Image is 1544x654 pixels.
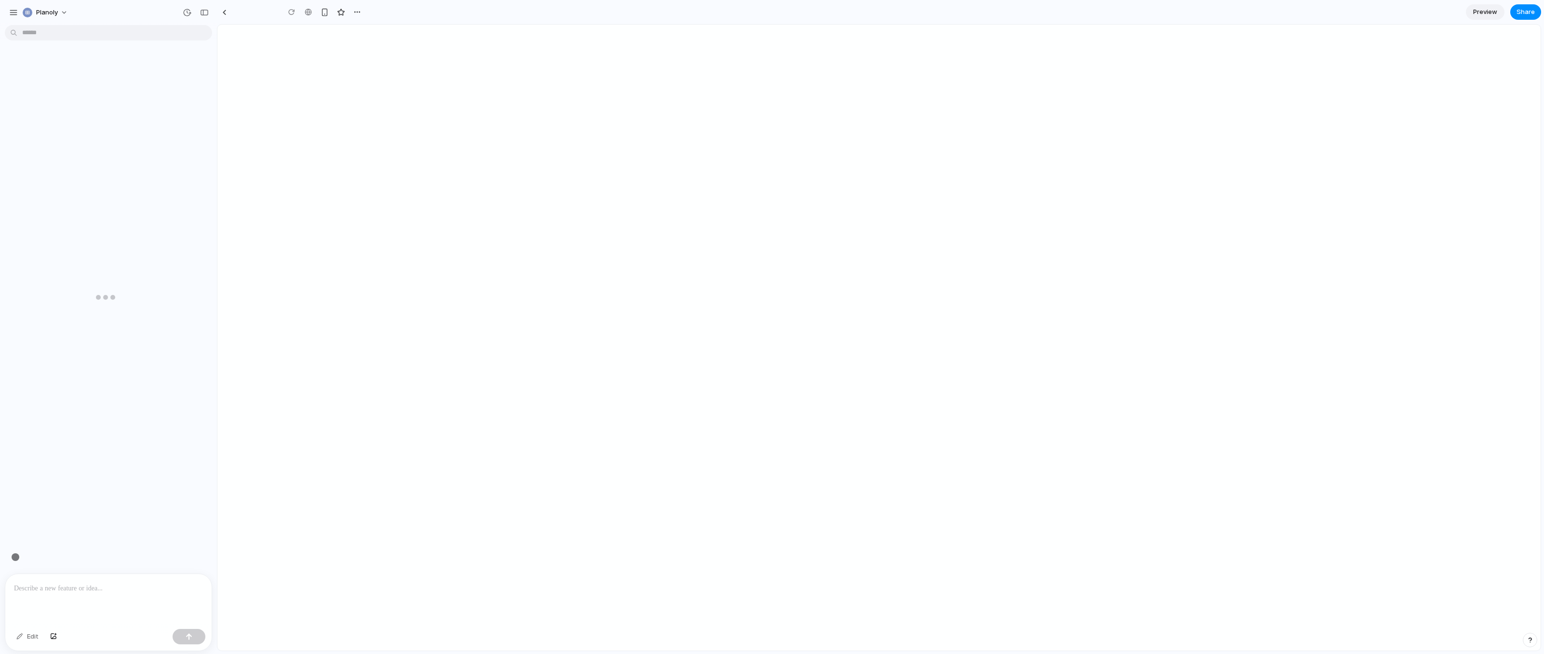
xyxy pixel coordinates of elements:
span: Planoly [36,8,58,17]
button: Planoly [19,5,73,20]
span: Preview [1473,7,1497,17]
span: Share [1517,7,1535,17]
button: Share [1510,4,1541,20]
a: Preview [1466,4,1504,20]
